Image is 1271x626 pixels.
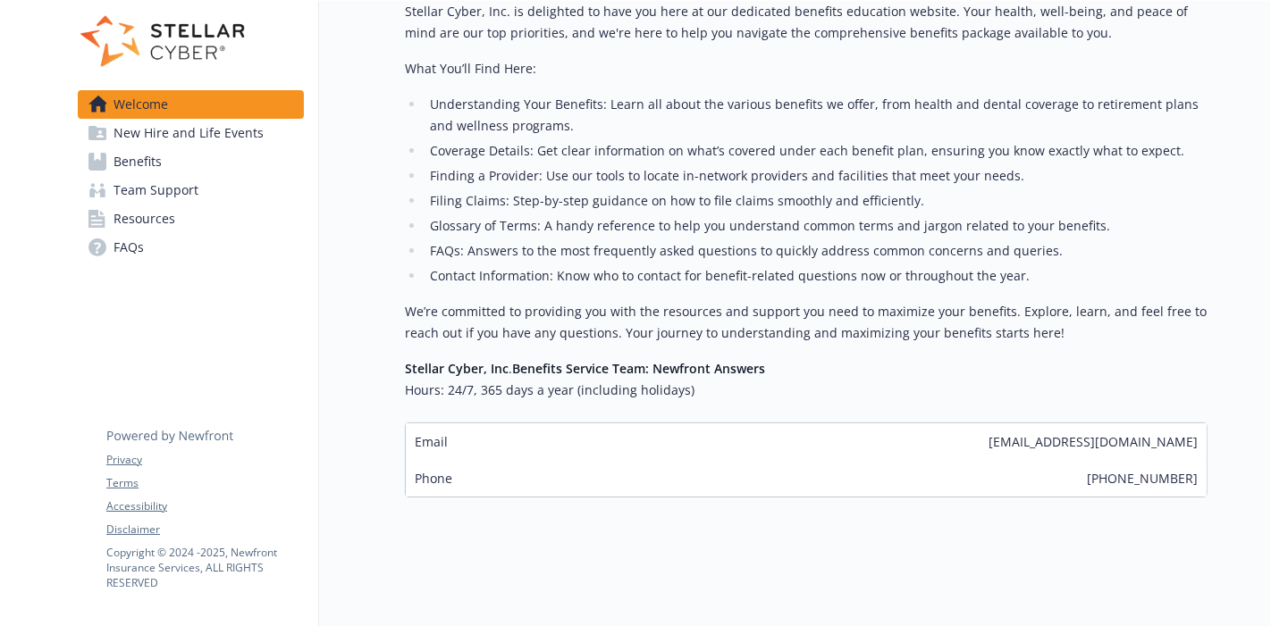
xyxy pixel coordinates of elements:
[78,176,304,204] a: Team Support
[106,475,303,491] a: Terms
[106,545,303,590] p: Copyright © 2024 - 2025 , Newfront Insurance Services, ALL RIGHTS RESERVED
[114,147,162,176] span: Benefits
[405,58,1208,79] p: What You’ll Find Here:
[425,240,1208,262] li: FAQs: Answers to the most frequently asked questions to quickly address common concerns and queries.
[425,165,1208,187] li: Finding a Provider: Use our tools to locate in-network providers and facilities that meet your ne...
[114,176,198,204] span: Team Support
[114,90,168,119] span: Welcome
[114,204,175,233] span: Resources
[989,432,1198,451] span: [EMAIL_ADDRESS][DOMAIN_NAME]
[1087,469,1198,488] span: [PHONE_NUMBER]
[425,140,1208,162] li: Coverage Details: Get clear information on what’s covered under each benefit plan, ensuring you k...
[425,215,1208,237] li: Glossary of Terms: A handy reference to help you understand common terms and jargon related to yo...
[405,301,1208,344] p: We’re committed to providing you with the resources and support you need to maximize your benefit...
[425,265,1208,287] li: Contact Information: Know who to contact for benefit-related questions now or throughout the year.
[78,147,304,176] a: Benefits
[425,94,1208,137] li: Understanding Your Benefits: Learn all about the various benefits we offer, from health and denta...
[405,360,509,377] strong: Stellar Cyber, Inc
[78,90,304,119] a: Welcome
[78,204,304,233] a: Resources
[114,119,264,147] span: New Hire and Life Events
[425,190,1208,212] li: Filing Claims: Step-by-step guidance on how to file claims smoothly and efficiently.
[114,233,144,262] span: FAQs
[405,1,1208,44] p: Stellar Cyber, Inc. is delighted to have you here at our dedicated benefits education website. Yo...
[415,432,448,451] span: Email
[415,469,452,488] span: Phone
[405,358,1208,380] h6: .
[78,233,304,262] a: FAQs
[106,498,303,514] a: Accessibility
[405,380,1208,401] h6: Hours: 24/7, 365 days a year (including holidays)​
[106,452,303,468] a: Privacy
[106,522,303,538] a: Disclaimer
[78,119,304,147] a: New Hire and Life Events
[512,360,765,377] strong: Benefits Service Team: Newfront Answers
